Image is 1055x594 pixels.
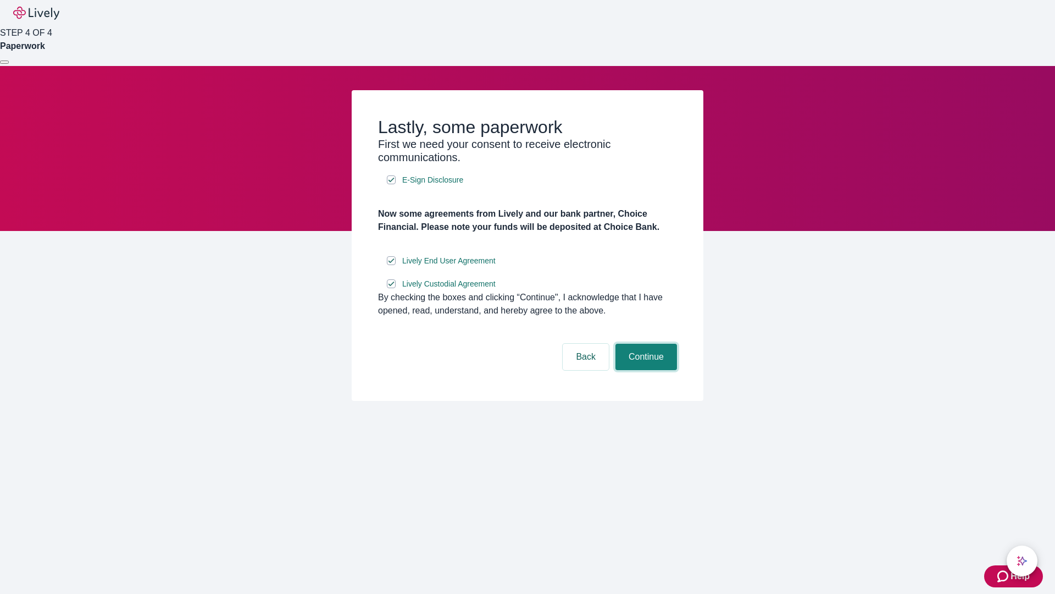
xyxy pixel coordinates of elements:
[400,254,498,268] a: e-sign disclosure document
[400,277,498,291] a: e-sign disclosure document
[1017,555,1028,566] svg: Lively AI Assistant
[402,174,463,186] span: E-Sign Disclosure
[378,291,677,317] div: By checking the boxes and clicking “Continue", I acknowledge that I have opened, read, understand...
[400,173,465,187] a: e-sign disclosure document
[1007,546,1037,576] button: chat
[563,344,609,370] button: Back
[402,278,496,290] span: Lively Custodial Agreement
[984,565,1043,587] button: Zendesk support iconHelp
[997,570,1010,583] svg: Zendesk support icon
[615,344,677,370] button: Continue
[13,7,59,20] img: Lively
[378,137,677,164] h3: First we need your consent to receive electronic communications.
[378,117,677,137] h2: Lastly, some paperwork
[402,255,496,267] span: Lively End User Agreement
[378,207,677,234] h4: Now some agreements from Lively and our bank partner, Choice Financial. Please note your funds wi...
[1010,570,1030,583] span: Help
